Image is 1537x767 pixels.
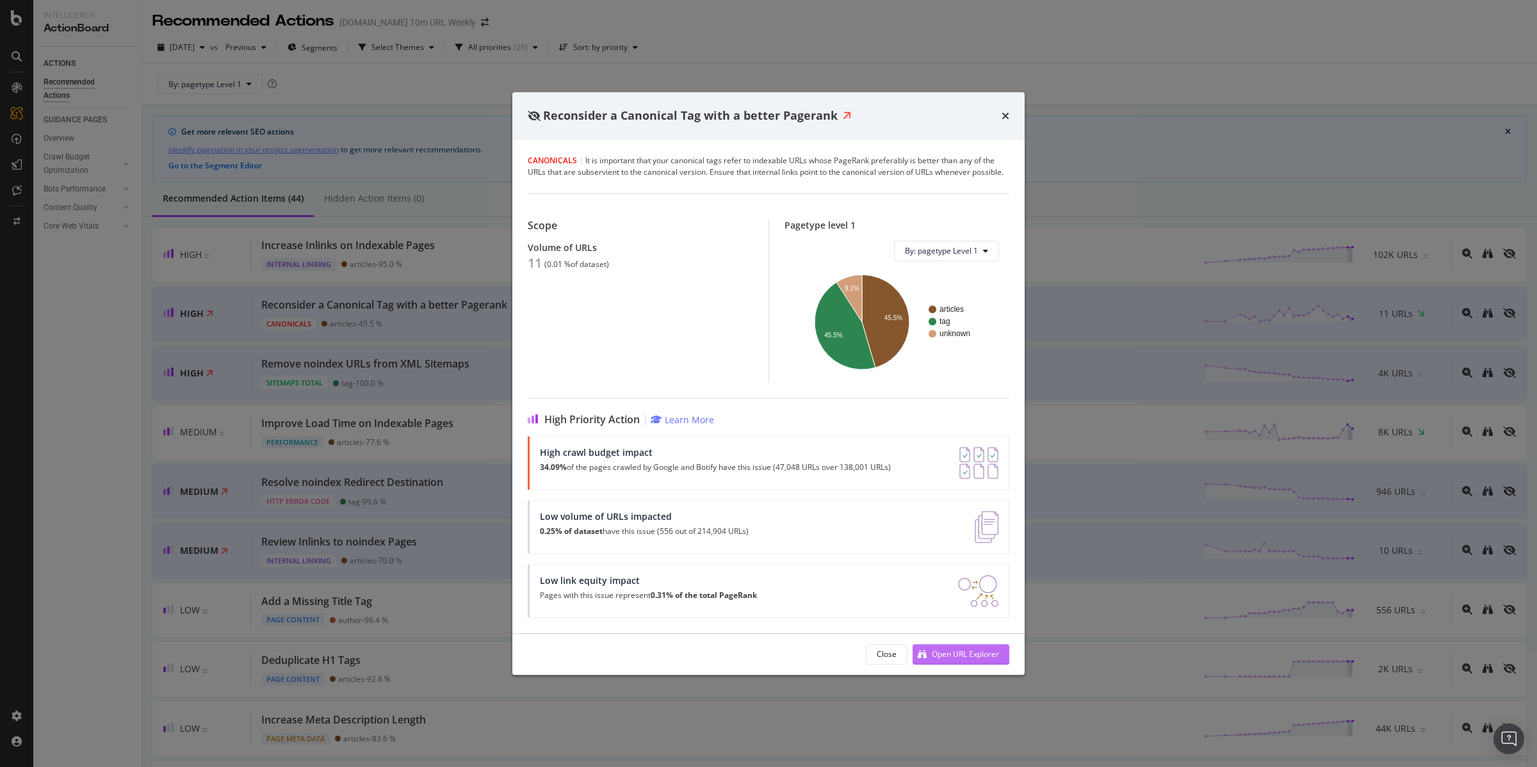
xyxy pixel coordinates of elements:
text: 45.5% [884,314,902,321]
strong: 34.09% [540,462,567,472]
text: tag [939,317,950,326]
div: It is important that your canonical tags refer to indexable URLs whose PageRank preferably is bet... [528,155,1009,178]
strong: 0.25% of dataset [540,526,603,537]
div: Learn More [665,414,714,426]
span: Reconsider a Canonical Tag with a better Pagerank [543,108,838,123]
div: Volume of URLs [528,242,753,253]
div: High crawl budget impact [540,447,891,458]
div: Close [877,649,897,659]
img: DDxVyA23.png [958,575,998,607]
button: Open URL Explorer [913,644,1009,665]
span: Canonicals [528,155,577,166]
span: High Priority Action [544,414,640,426]
div: Scope [528,220,753,232]
div: eye-slash [528,111,541,121]
text: articles [939,305,964,314]
div: times [1002,108,1009,124]
text: 45.5% [824,332,842,339]
img: AY0oso9MOvYAAAAASUVORK5CYII= [959,447,998,479]
text: unknown [939,329,970,338]
div: Low volume of URLs impacted [540,511,749,522]
div: Open URL Explorer [932,649,999,659]
svg: A chart. [795,271,999,372]
div: 11 [528,255,542,271]
span: By: pagetype Level 1 [905,245,978,256]
p: have this issue (556 out of 214,904 URLs) [540,527,749,536]
p: of the pages crawled by Google and Botify have this issue (47,048 URLs over 138,001 URLs) [540,463,891,472]
img: e5DMFwAAAABJRU5ErkJggg== [975,511,998,543]
span: | [579,155,583,166]
div: Pagetype level 1 [785,220,1010,230]
div: Low link equity impact [540,575,757,586]
button: Close [866,644,907,665]
button: By: pagetype Level 1 [894,241,999,261]
a: Learn More [651,414,714,426]
strong: 0.31% of the total PageRank [651,590,757,601]
div: Open Intercom Messenger [1493,723,1524,754]
p: Pages with this issue represent [540,591,757,600]
div: modal [512,92,1025,675]
div: ( 0.01 % of dataset ) [544,260,609,269]
text: 9.1% [844,284,859,291]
